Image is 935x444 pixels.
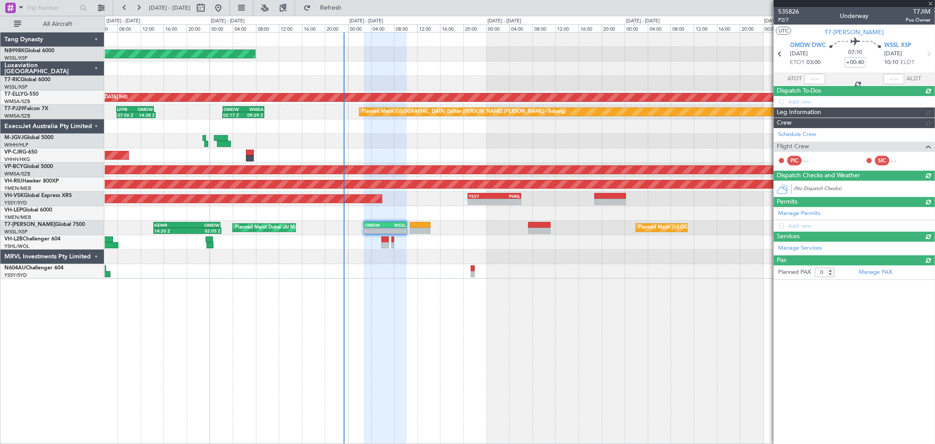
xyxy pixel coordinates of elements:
span: VH-RIU [4,179,22,184]
div: 12:00 [417,24,441,32]
a: WSSL/XSP [4,55,28,61]
div: 16:00 [579,24,602,32]
div: 04:00 [509,24,533,32]
div: Planned Maint [GEOGRAPHIC_DATA] (Seletar) [638,221,741,234]
div: [DATE] - [DATE] [626,18,660,25]
span: T7JIM [906,7,931,16]
span: ATOT [788,75,802,83]
a: T7-[PERSON_NAME]Global 7500 [4,222,85,227]
div: PHNL [494,193,520,199]
div: 14:38 Z [136,112,154,118]
a: YSSY/SYD [4,200,27,206]
div: 20:00 [463,24,487,32]
a: VH-RIUHawker 800XP [4,179,59,184]
div: 14:20 Z [154,228,188,233]
div: YSSY [469,193,494,199]
a: YMEN/MEB [4,214,31,221]
a: T7-RICGlobal 6000 [4,77,50,82]
div: 04:00 [233,24,256,32]
span: [DATE] [884,50,902,58]
div: 04:00 [371,24,395,32]
span: WSSL XSP [884,41,911,50]
div: WMSA [243,107,263,112]
a: N8998KGlobal 6000 [4,48,54,54]
span: 03:00 [807,58,821,67]
span: P2/7 [778,16,799,24]
span: N8998K [4,48,25,54]
a: WMSA/SZB [4,98,30,105]
span: T7-[PERSON_NAME] [825,28,884,37]
a: YMEN/MEB [4,185,31,192]
div: 00:00 [348,24,371,32]
div: - [365,228,385,233]
div: 00:00 [210,24,233,32]
span: Refresh [313,5,349,11]
span: 07:10 [848,48,862,57]
a: M-JGVJGlobal 5000 [4,135,53,140]
span: T7-PJ29 [4,106,24,111]
div: OMDW [135,107,153,112]
div: 16:00 [164,24,187,32]
div: 16:00 [302,24,325,32]
button: All Aircraft [10,17,95,31]
span: Pos Owner [906,16,931,24]
a: YSHL/WOL [4,243,29,250]
span: T7-ELLY [4,92,24,97]
div: Planned Maint Dubai (Al Maktoum Intl) [235,221,321,234]
div: 07:56 Z [117,112,136,118]
span: ELDT [900,58,914,67]
div: 08:00 [533,24,556,32]
div: - [385,228,406,233]
a: T7-PJ29Falcon 7X [4,106,48,111]
div: OMDW [365,222,385,228]
div: 02:17 Z [223,112,243,118]
div: LFPB [117,107,135,112]
a: N604AUChallenger 604 [4,265,64,271]
div: 08:00 [671,24,694,32]
span: [DATE] - [DATE] [149,4,190,12]
span: VH-LEP [4,208,22,213]
span: [DATE] [790,50,808,58]
div: [DATE] - [DATE] [349,18,383,25]
a: VHHH/HKG [4,156,30,163]
button: UTC [776,27,791,35]
a: VP-BCYGlobal 5000 [4,164,53,169]
div: KEWR [154,222,187,228]
span: 535826 [778,7,799,16]
div: 20:00 [187,24,210,32]
span: OMDW DWC [790,41,826,50]
a: WSSL/XSP [4,229,28,235]
a: WMSA/SZB [4,171,30,177]
div: [DATE] - [DATE] [107,18,140,25]
div: 20:00 [602,24,625,32]
a: VP-CJRG-650 [4,150,37,155]
a: WSSL/XSP [4,84,28,90]
a: YSSY/SYD [4,272,27,279]
a: VH-L2BChallenger 604 [4,236,60,242]
div: 12:00 [141,24,164,32]
div: 02:05 Z [188,228,221,233]
div: 00:00 [625,24,648,32]
span: VP-CJR [4,150,22,155]
div: WSSL [385,222,406,228]
span: 10:10 [884,58,898,67]
a: WIHH/HLP [4,142,28,148]
span: ALDT [907,75,921,83]
span: VH-VSK [4,193,24,198]
div: 12:00 [694,24,717,32]
a: T7-ELLYG-550 [4,92,39,97]
div: 00:00 [763,24,786,32]
div: [DATE] - [DATE] [764,18,798,25]
span: VH-L2B [4,236,23,242]
div: 04:00 [94,24,117,32]
span: ETOT [790,58,805,67]
span: T7-[PERSON_NAME] [4,222,55,227]
div: [DATE] - [DATE] [488,18,522,25]
a: VH-VSKGlobal Express XRS [4,193,72,198]
div: 04:00 [648,24,671,32]
div: 12:00 [555,24,579,32]
span: T7-RIC [4,77,21,82]
div: 08:00 [394,24,417,32]
div: 20:00 [325,24,348,32]
div: 16:00 [440,24,463,32]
